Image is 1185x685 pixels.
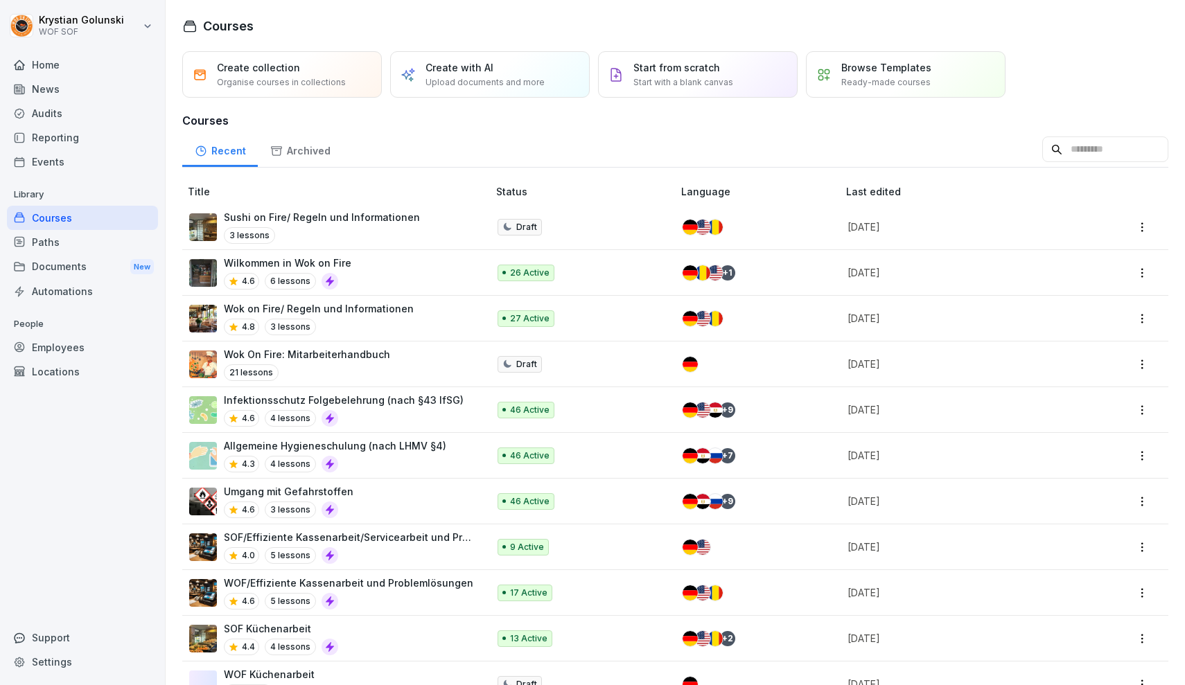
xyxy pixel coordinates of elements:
img: ro.svg [708,585,723,601]
p: 4.6 [242,275,255,287]
img: tqwtw9r94l6pcd0yz7rr6nlj.png [189,625,217,652]
a: Home [7,53,158,77]
img: de.svg [683,311,698,326]
p: 6 lessons [265,273,316,290]
p: 27 Active [510,312,550,325]
img: de.svg [683,220,698,235]
p: Krystian Golunski [39,15,124,26]
img: frwdqtg89sszz569zmpf8cpg.png [189,350,217,378]
img: de.svg [683,357,698,372]
p: [DATE] [848,402,1069,417]
img: hylcge7l2zcqk2935eqvc2vv.png [189,579,217,607]
p: 3 lessons [265,319,316,335]
img: us.svg [695,402,710,418]
p: Browse Templates [841,60,931,75]
p: Title [188,184,491,199]
p: 3 lessons [224,227,275,244]
img: ro.svg [708,220,723,235]
a: Recent [182,132,258,167]
div: + 1 [720,265,735,281]
img: us.svg [695,311,710,326]
img: tgff07aey9ahi6f4hltuk21p.png [189,396,217,424]
a: Settings [7,650,158,674]
p: 4.3 [242,458,255,470]
p: Draft [516,358,537,371]
p: SOF Küchenarbeit [224,621,338,636]
p: [DATE] [848,265,1069,280]
p: 3 lessons [265,501,316,518]
img: ro33qf0i8ndaw7nkfv0stvse.png [189,488,217,515]
img: de.svg [683,494,698,509]
img: de.svg [683,540,698,555]
p: [DATE] [848,631,1069,646]
img: ro.svg [708,311,723,326]
p: Umgang mit Gefahrstoffen [224,484,353,499]
p: Sushi on Fire/ Regeln und Informationen [224,210,420,224]
div: Employees [7,335,158,359]
p: 17 Active [510,587,547,599]
p: 9 Active [510,541,544,553]
a: Locations [7,359,158,384]
div: + 9 [720,402,735,418]
p: Draft [516,221,537,233]
p: WOF SOF [39,27,124,37]
p: 46 Active [510,495,550,508]
a: Automations [7,279,158,303]
a: News [7,77,158,101]
p: 4.8 [242,321,255,333]
p: Organise courses in collections [217,76,346,89]
p: Create collection [217,60,300,75]
img: eg.svg [695,494,710,509]
img: us.svg [695,540,710,555]
p: People [7,313,158,335]
p: 21 lessons [224,364,279,381]
a: Archived [258,132,342,167]
p: 5 lessons [265,593,316,610]
img: hylcge7l2zcqk2935eqvc2vv.png [189,533,217,561]
img: ro.svg [695,265,710,281]
p: [DATE] [848,540,1069,554]
img: lx2igcgni9d4l000isjalaip.png [189,259,217,287]
p: Library [7,184,158,206]
div: + 9 [720,494,735,509]
a: Courses [7,206,158,230]
img: us.svg [695,220,710,235]
p: 4 lessons [265,639,316,655]
p: Language [681,184,841,199]
div: + 2 [720,631,735,646]
p: [DATE] [848,357,1069,371]
img: ro.svg [708,631,723,646]
img: eg.svg [695,448,710,463]
img: de.svg [683,448,698,463]
img: de.svg [683,265,698,281]
p: Ready-made courses [841,76,931,89]
a: Reporting [7,125,158,150]
p: [DATE] [848,448,1069,463]
p: Wok On Fire: Mitarbeiterhandbuch [224,347,390,362]
p: 4.4 [242,641,255,653]
img: ru.svg [708,448,723,463]
div: Paths [7,230,158,254]
img: us.svg [708,265,723,281]
img: ru.svg [708,494,723,509]
p: 46 Active [510,450,550,462]
div: Documents [7,254,158,280]
a: Audits [7,101,158,125]
p: 26 Active [510,267,550,279]
div: Support [7,625,158,650]
p: 13 Active [510,632,547,645]
p: Wilkommen in Wok on Fire [224,256,351,270]
p: 46 Active [510,404,550,416]
p: WOF Küchenarbeit [224,667,315,682]
p: Create with AI [425,60,493,75]
img: nsy3j7j0359sgxoxlx1dqr88.png [189,213,217,241]
div: + 7 [720,448,735,463]
p: Start from scratch [633,60,720,75]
